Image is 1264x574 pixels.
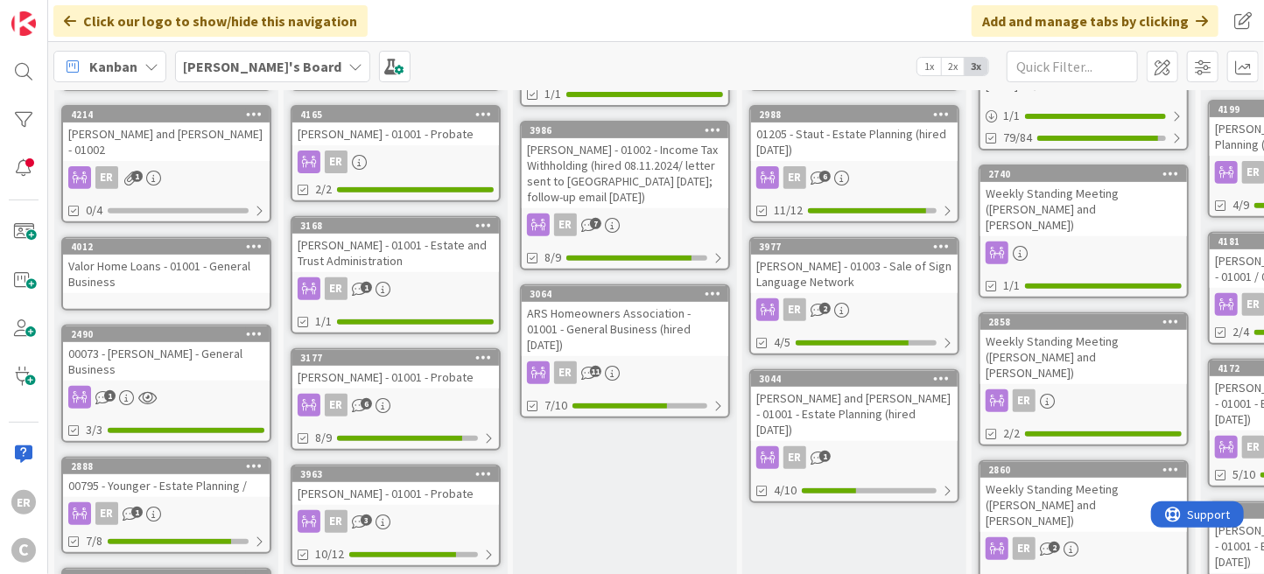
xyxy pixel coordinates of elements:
input: Quick Filter... [1007,51,1138,82]
div: 3977[PERSON_NAME] - 01003 - Sale of Sign Language Network [751,239,958,293]
b: [PERSON_NAME]'s Board [183,58,341,75]
span: 7/8 [86,532,102,550]
div: Click our logo to show/hide this navigation [53,5,368,37]
span: 1x [917,58,941,75]
div: ER [783,446,806,469]
div: 2740Weekly Standing Meeting ([PERSON_NAME] and [PERSON_NAME]) [980,166,1187,236]
span: 4/9 [1232,196,1249,214]
div: 3064ARS Homeowners Association - 01001 - General Business (hired [DATE]) [522,286,728,356]
span: 3 [361,514,372,526]
div: 4012Valor Home Loans - 01001 - General Business [63,239,270,293]
div: 00795 - Younger - Estate Planning / [63,474,270,497]
div: ER [292,277,499,300]
div: 2888 [71,460,270,472]
div: ER [325,150,348,173]
div: 4214 [63,107,270,122]
div: Weekly Standing Meeting ([PERSON_NAME] and [PERSON_NAME]) [980,478,1187,532]
div: 2988 [759,108,958,121]
div: ER [1013,389,1036,412]
span: 8/9 [315,429,332,447]
div: 2888 [63,458,270,474]
div: [PERSON_NAME] - 01001 - Probate [292,366,499,388]
span: 11/12 [774,201,803,220]
div: [PERSON_NAME] - 01001 - Estate and Trust Administration [292,234,499,272]
div: 01205 - Staut - Estate Planning (hired [DATE]) [751,122,958,161]
span: 3/3 [86,421,102,439]
div: ER [325,510,348,533]
div: ER [292,394,499,416]
span: 1/1 [544,85,561,103]
div: 298801205 - Staut - Estate Planning (hired [DATE]) [751,107,958,161]
div: 2490 [63,326,270,342]
div: Weekly Standing Meeting ([PERSON_NAME] and [PERSON_NAME]) [980,182,1187,236]
div: 3177 [292,350,499,366]
span: 4/10 [774,481,797,500]
div: 2858 [988,316,1187,328]
div: 249000073 - [PERSON_NAME] - General Business [63,326,270,381]
div: ER [751,446,958,469]
div: 2860 [988,464,1187,476]
span: 2 [1049,542,1060,553]
div: 288800795 - Younger - Estate Planning / [63,458,270,497]
span: 79/84 [1003,129,1032,147]
div: ER [63,166,270,189]
div: 2858 [980,314,1187,330]
div: [PERSON_NAME] and [PERSON_NAME] - 01001 - Estate Planning (hired [DATE]) [751,387,958,441]
span: 1/1 [315,312,332,331]
div: ER [95,502,118,525]
span: 7 [590,218,601,229]
span: 7/10 [544,396,567,415]
span: 11 [590,366,601,377]
span: 1 / 1 [1003,107,1020,125]
div: 2490 [71,328,270,340]
div: ER [11,490,36,514]
div: ER [751,298,958,321]
span: 2/2 [1003,424,1020,443]
div: 3963[PERSON_NAME] - 01001 - Probate [292,466,499,505]
div: 3986 [530,124,728,136]
div: ER [292,150,499,173]
div: 4012 [63,239,270,255]
div: 3044[PERSON_NAME] and [PERSON_NAME] - 01001 - Estate Planning (hired [DATE]) [751,371,958,441]
div: 2860 [980,462,1187,478]
div: 4012 [71,241,270,253]
div: 3177[PERSON_NAME] - 01001 - Probate [292,350,499,388]
div: 3977 [759,241,958,253]
div: ER [783,298,806,321]
span: 1/1 [1003,276,1020,295]
span: 1 [104,390,116,402]
div: 3168[PERSON_NAME] - 01001 - Estate and Trust Administration [292,218,499,272]
div: ER [325,394,348,416]
div: 4165 [300,108,499,121]
div: ER [292,510,499,533]
span: 6 [361,398,372,409]
span: 1 [131,507,143,518]
div: 2988 [751,107,958,122]
div: 4214[PERSON_NAME] and [PERSON_NAME] - 01002 [63,107,270,161]
div: ER [980,389,1187,412]
span: 2/2 [315,180,332,199]
div: ER [95,166,118,189]
div: ER [783,166,806,189]
div: 2740 [980,166,1187,182]
div: 4165 [292,107,499,122]
div: 00073 - [PERSON_NAME] - General Business [63,342,270,381]
span: 6 [819,171,831,182]
span: Kanban [89,56,137,77]
div: ER [522,213,728,236]
div: 3064 [530,288,728,300]
span: 1 [361,282,372,293]
div: 4165[PERSON_NAME] - 01001 - Probate [292,107,499,145]
div: ARS Homeowners Association - 01001 - General Business (hired [DATE]) [522,302,728,356]
div: C [11,538,36,563]
div: ER [1013,537,1036,560]
div: 2740 [988,168,1187,180]
span: 1 [819,451,831,462]
div: Weekly Standing Meeting ([PERSON_NAME] and [PERSON_NAME]) [980,330,1187,384]
span: 5/10 [1232,465,1255,484]
div: Add and manage tabs by clicking [972,5,1218,37]
span: Support [37,3,80,24]
div: ER [522,361,728,384]
div: 3986[PERSON_NAME] - 01002 - Income Tax Withholding (hired 08.11.2024/ letter sent to [GEOGRAPHIC_... [522,122,728,208]
div: [PERSON_NAME] and [PERSON_NAME] - 01002 [63,122,270,161]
